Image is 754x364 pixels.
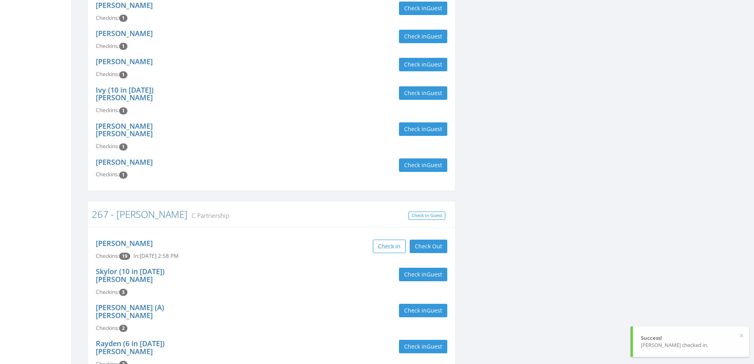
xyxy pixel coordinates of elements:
span: Checkin count [119,107,127,114]
span: Guest [427,125,442,133]
span: Guest [427,343,442,350]
span: Checkin count [119,43,127,50]
span: Checkin count [119,253,130,260]
a: Ivy (10 in [DATE]) [PERSON_NAME] [96,85,154,103]
span: Checkins: [96,143,119,150]
span: Checkins: [96,71,119,78]
button: Check inGuest [399,268,447,281]
a: [PERSON_NAME] [96,0,153,10]
span: Checkin count [119,289,127,296]
button: × [739,332,744,340]
span: Checkin count [119,172,127,179]
span: Checkin count [119,143,127,151]
span: Guest [427,61,442,68]
a: [PERSON_NAME] [96,29,153,38]
a: 267 - [PERSON_NAME] [92,208,188,221]
span: Checkin count [119,71,127,78]
button: Check inGuest [399,158,447,172]
div: [PERSON_NAME] checked in. [641,341,741,349]
button: Check in [373,240,406,253]
button: Check inGuest [399,304,447,317]
span: Guest [427,271,442,278]
span: Checkins: [96,171,119,178]
span: Guest [427,89,442,97]
span: In: [DATE] 2:58 PM [133,252,179,259]
button: Check inGuest [399,2,447,15]
span: Checkin count [119,325,127,332]
a: [PERSON_NAME] [PERSON_NAME] [96,121,153,139]
a: [PERSON_NAME] [96,157,153,167]
span: Checkin count [119,15,127,22]
span: Checkins: [96,324,119,332]
span: Checkins: [96,107,119,114]
span: Checkins: [96,42,119,50]
span: Guest [427,32,442,40]
small: C Partnership [188,211,229,220]
div: Success! [641,334,741,342]
a: [PERSON_NAME] (A) [PERSON_NAME] [96,303,164,320]
button: Check inGuest [399,58,447,71]
button: Check inGuest [399,86,447,100]
span: Checkins: [96,252,119,259]
a: Check In Guest [408,212,445,220]
a: Rayden (6 in [DATE]) [PERSON_NAME] [96,339,165,356]
span: Guest [427,307,442,314]
a: [PERSON_NAME] [96,57,153,66]
span: Checkins: [96,288,119,295]
span: Checkins: [96,14,119,21]
button: Check inGuest [399,30,447,43]
a: Skylor (10 in [DATE]) [PERSON_NAME] [96,267,165,284]
button: Check inGuest [399,122,447,136]
span: Guest [427,161,442,169]
button: Check Out [410,240,447,253]
button: Check inGuest [399,340,447,353]
span: Guest [427,4,442,12]
a: [PERSON_NAME] [96,238,153,248]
